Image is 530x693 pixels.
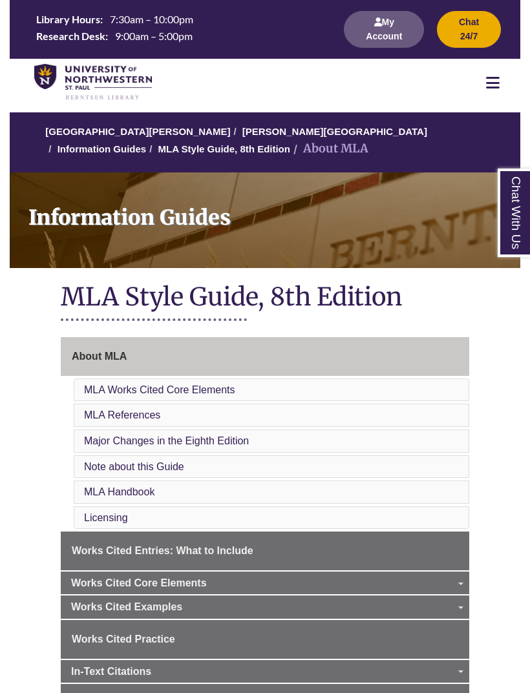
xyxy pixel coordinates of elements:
a: MLA Style Guide, 8th Edition [158,143,290,154]
a: [GEOGRAPHIC_DATA][PERSON_NAME] [45,126,230,137]
a: Information Guides [10,172,520,268]
a: Works Cited Practice [61,620,469,659]
a: In-Text Citations [61,660,469,683]
img: UNWSP Library Logo [34,64,152,101]
a: Chat 24/7 [437,30,501,41]
span: About MLA [72,351,127,362]
span: Works Cited Examples [71,601,182,612]
a: Works Cited Core Elements [61,572,469,595]
span: In-Text Citations [71,666,151,677]
li: About MLA [290,140,368,158]
a: Works Cited Entries: What to Include [61,532,469,570]
span: 9:00am – 5:00pm [115,30,193,42]
span: Works Cited Core Elements [71,577,207,588]
a: MLA Works Cited Core Elements [84,384,235,395]
a: Note about this Guide [84,461,184,472]
a: MLA References [84,409,160,420]
th: Library Hours: [31,12,105,26]
a: MLA Handbook [84,486,154,497]
a: [PERSON_NAME][GEOGRAPHIC_DATA] [242,126,427,137]
span: Works Cited Entries: What to Include [72,545,253,556]
a: Licensing [84,512,128,523]
h1: MLA Style Guide, 8th Edition [61,281,469,315]
table: Hours Today [31,12,329,45]
a: Information Guides [58,143,147,154]
a: Major Changes in the Eighth Edition [84,435,249,446]
button: My Account [344,11,424,48]
span: 7:30am – 10:00pm [110,13,193,25]
button: Chat 24/7 [437,11,501,48]
span: Works Cited Practice [72,634,175,645]
a: Hours Today [31,12,329,47]
th: Research Desk: [31,28,110,43]
a: Works Cited Examples [61,595,469,619]
h1: Information Guides [20,172,520,251]
a: About MLA [61,337,469,376]
a: My Account [344,30,424,41]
